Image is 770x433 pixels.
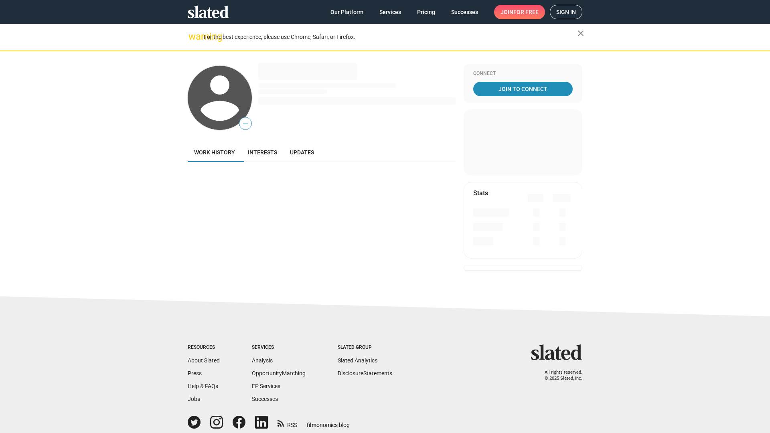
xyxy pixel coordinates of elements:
div: Services [252,344,306,351]
span: Updates [290,149,314,156]
a: RSS [278,417,297,429]
span: Join To Connect [475,82,571,96]
span: Sign in [556,5,576,19]
a: Services [373,5,407,19]
span: Pricing [417,5,435,19]
a: Successes [252,396,278,402]
a: Help & FAQs [188,383,218,389]
p: All rights reserved. © 2025 Slated, Inc. [536,370,582,381]
a: Work history [188,143,241,162]
mat-icon: warning [188,32,198,41]
a: Pricing [411,5,442,19]
a: Join To Connect [473,82,573,96]
a: OpportunityMatching [252,370,306,376]
mat-card-title: Stats [473,189,488,197]
mat-icon: close [576,28,586,38]
div: For the best experience, please use Chrome, Safari, or Firefox. [204,32,577,42]
span: Join [500,5,539,19]
a: Slated Analytics [338,357,377,364]
span: Work history [194,149,235,156]
a: Analysis [252,357,273,364]
a: Updates [284,143,320,162]
a: Jobs [188,396,200,402]
a: Press [188,370,202,376]
a: Joinfor free [494,5,545,19]
a: DisclosureStatements [338,370,392,376]
a: EP Services [252,383,280,389]
span: film [307,422,316,428]
div: Slated Group [338,344,392,351]
a: Successes [445,5,484,19]
span: Services [379,5,401,19]
span: Our Platform [330,5,363,19]
span: for free [513,5,539,19]
span: Successes [451,5,478,19]
a: filmonomics blog [307,415,350,429]
a: Sign in [550,5,582,19]
a: Interests [241,143,284,162]
a: Our Platform [324,5,370,19]
span: — [239,119,251,129]
span: Interests [248,149,277,156]
div: Resources [188,344,220,351]
a: About Slated [188,357,220,364]
div: Connect [473,71,573,77]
